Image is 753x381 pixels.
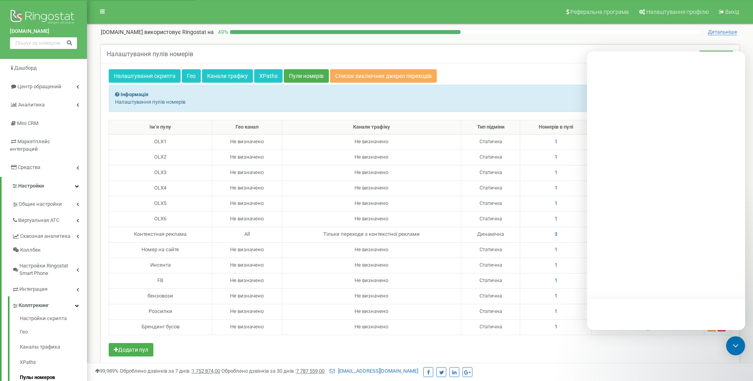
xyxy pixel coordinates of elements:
[461,288,520,304] td: Статична
[555,200,557,206] span: 1
[182,69,201,83] a: Гео
[461,180,520,196] td: Статична
[555,324,557,330] span: 1
[708,29,737,35] span: Детальніше
[221,368,325,374] span: Оброблено дзвінків за 30 днів :
[112,169,209,176] div: OLX3
[555,277,557,283] span: 1
[112,215,209,223] div: OLX6
[212,196,282,211] td: Не визначено
[19,286,47,294] span: Интеграция
[212,227,282,242] td: All
[20,246,41,254] span: Коллбек
[282,258,461,273] td: Не визначено
[212,273,282,288] td: Не визначено
[212,319,282,335] td: Не визначено
[115,99,725,106] p: Налаштування пулів номерів
[282,180,461,196] td: Не визначено
[646,9,709,15] span: Налаштування профілю
[17,120,38,126] span: Mini CRM
[212,258,282,273] td: Не визначено
[101,28,214,36] p: [DOMAIN_NAME]
[555,262,557,268] span: 1
[19,201,62,208] span: Общие настройки
[555,216,557,222] span: 1
[12,211,87,227] a: Виртуальная АТС
[112,323,209,331] div: Брендинг бусов
[282,196,461,211] td: Не визначено
[109,343,153,356] button: Додати пул
[112,154,209,161] div: OLX2
[555,169,557,175] span: 1
[212,242,282,258] td: Не визначено
[12,243,87,257] a: Коллбек
[18,217,59,224] span: Виртуальная АТС
[282,273,461,288] td: Не визначено
[214,28,230,36] p: 49 %
[520,120,592,135] th: Номерів в пулі
[699,51,733,57] button: Інформація
[212,150,282,165] td: Не визначено
[461,150,520,165] td: Статична
[254,69,283,83] a: XPaths
[95,368,119,374] span: 99,989%
[555,185,557,191] span: 1
[120,368,220,374] span: Оброблено дзвінків за 7 днів :
[19,263,76,277] span: Настройки Ringostat Smart Phone
[461,319,520,335] td: Статична
[282,150,461,165] td: Не визначено
[20,340,87,355] a: Каналы трафика
[461,304,520,319] td: Статична
[461,134,520,150] td: Статична
[282,120,461,135] th: Канали трафіку
[112,200,209,207] div: OLX5
[112,231,209,238] div: Контекстная реклама
[330,368,418,374] a: [EMAIL_ADDRESS][DOMAIN_NAME]
[112,308,209,315] div: Розсилки
[212,288,282,304] td: Не визначено
[461,196,520,211] td: Статична
[282,134,461,150] td: Не визначено
[20,315,87,324] a: Настройки скрипта
[144,29,214,35] span: використовує Ringostat на
[555,231,557,237] span: 3
[555,293,557,299] span: 1
[555,154,557,160] span: 1
[461,227,520,242] td: Динамічна
[112,184,209,192] div: OLX4
[18,164,40,170] span: Средства
[112,262,209,269] div: Инсента
[461,273,520,288] td: Статична
[725,9,739,15] span: Вихід
[461,165,520,180] td: Статична
[20,324,87,340] a: Гео
[18,183,44,189] span: Настройки
[10,28,77,35] a: [DOMAIN_NAME]
[570,9,629,15] span: Реферальна програма
[202,69,253,83] a: Канали трафіку
[726,336,745,355] div: Open Intercom Messenger
[112,246,209,254] div: Номер на сайте
[282,165,461,180] td: Не визначено
[10,8,77,28] img: Ringostat logo
[14,65,37,71] span: Дашборд
[461,120,520,135] th: Тип підміни
[12,227,87,244] a: Сквозная аналитика
[296,368,325,374] u: 7 787 559,00
[461,258,520,273] td: Статична
[2,177,87,195] a: Настройки
[282,288,461,304] td: Не визначено
[212,180,282,196] td: Не визначено
[212,165,282,180] td: Не визначено
[555,138,557,144] span: 1
[112,138,209,146] div: OLX1
[107,51,193,58] h5: Налаштування пулів номерів
[18,102,45,108] span: Аналитика
[212,304,282,319] td: Не визначено
[282,304,461,319] td: Не визначено
[555,246,557,252] span: 1
[555,308,557,314] span: 1
[330,69,437,83] a: Список виключних джерел переходів
[20,233,70,241] span: Сквозная аналитика
[282,227,461,242] td: Тiльки переходи з контекстної реклами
